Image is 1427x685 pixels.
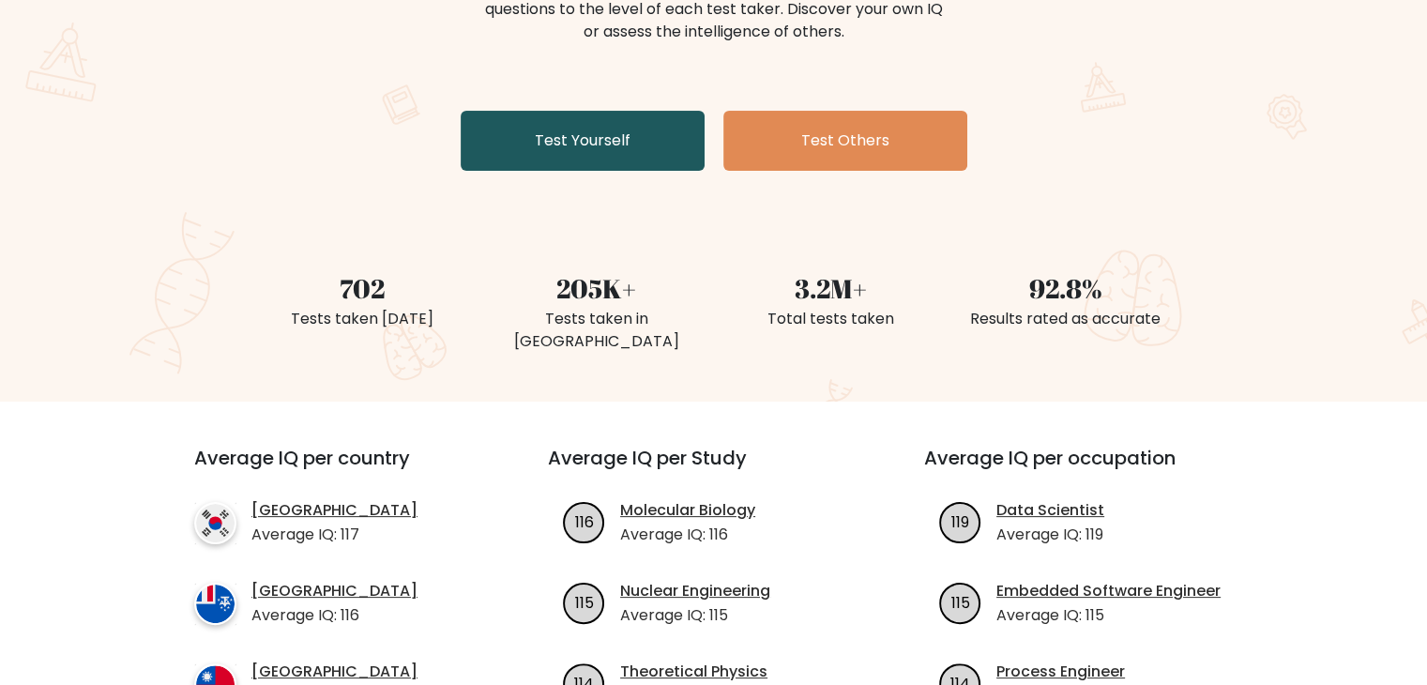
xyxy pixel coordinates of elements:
a: Embedded Software Engineer [996,580,1221,602]
div: 92.8% [960,268,1172,308]
p: Average IQ: 116 [251,604,417,627]
h3: Average IQ per Study [548,447,879,492]
img: country [194,502,236,544]
a: [GEOGRAPHIC_DATA] [251,499,417,522]
a: [GEOGRAPHIC_DATA] [251,661,417,683]
a: Test Others [723,111,967,171]
h3: Average IQ per occupation [924,447,1255,492]
p: Average IQ: 115 [620,604,770,627]
h3: Average IQ per country [194,447,480,492]
text: 119 [951,510,969,532]
div: Tests taken in [GEOGRAPHIC_DATA] [491,308,703,353]
a: [GEOGRAPHIC_DATA] [251,580,417,602]
text: 115 [951,591,970,613]
p: Average IQ: 115 [996,604,1221,627]
text: 115 [575,591,594,613]
a: Nuclear Engineering [620,580,770,602]
a: Theoretical Physics [620,661,767,683]
img: country [194,583,236,625]
p: Average IQ: 117 [251,524,417,546]
div: 205K+ [491,268,703,308]
p: Average IQ: 119 [996,524,1104,546]
div: 702 [256,268,468,308]
div: Tests taken [DATE] [256,308,468,330]
a: Process Engineer [996,661,1125,683]
a: Test Yourself [461,111,705,171]
p: Average IQ: 116 [620,524,755,546]
a: Molecular Biology [620,499,755,522]
text: 116 [575,510,594,532]
div: Total tests taken [725,308,937,330]
div: 3.2M+ [725,268,937,308]
div: Results rated as accurate [960,308,1172,330]
a: Data Scientist [996,499,1104,522]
